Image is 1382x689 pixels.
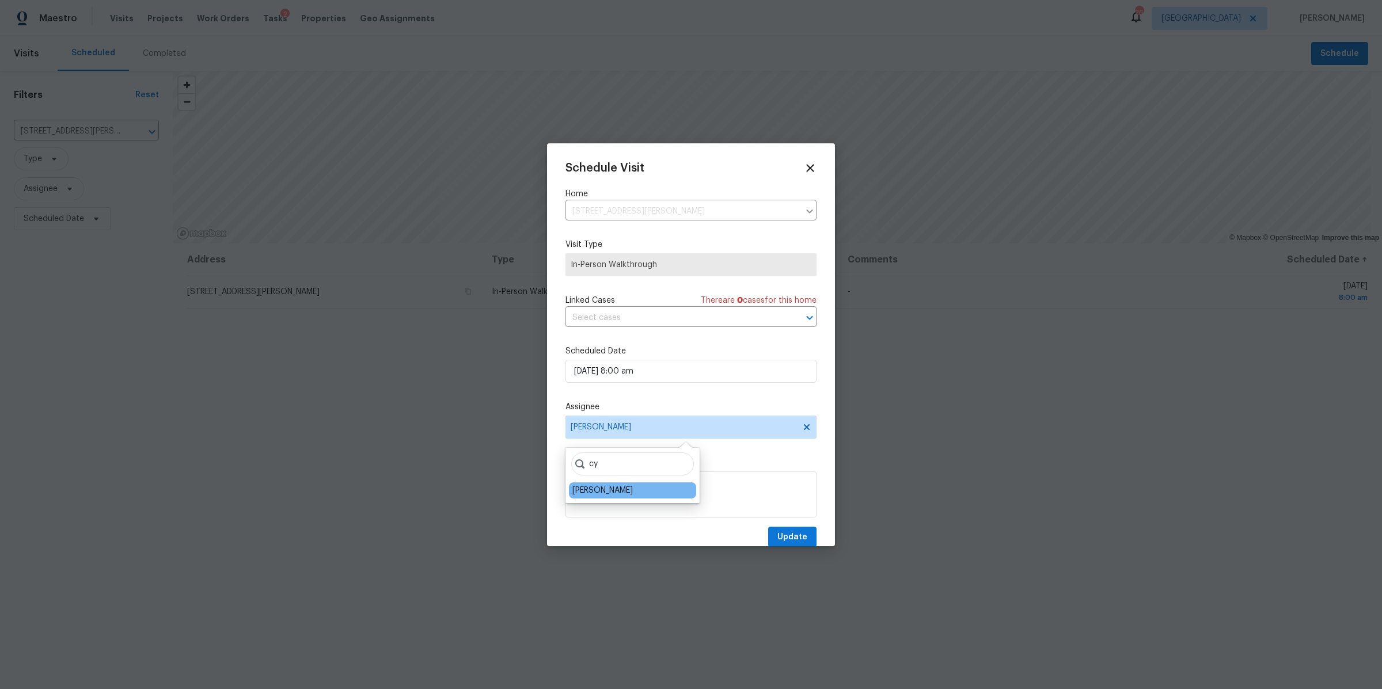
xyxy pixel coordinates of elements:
span: There are case s for this home [701,295,817,306]
label: Visit Type [565,239,817,250]
button: Update [768,527,817,548]
span: 0 [737,296,743,304]
input: M/D/YYYY [565,360,817,383]
label: Assignee [565,401,817,413]
span: Linked Cases [565,295,615,306]
span: Update [777,530,807,545]
input: Select cases [565,309,784,327]
span: In-Person Walkthrough [571,259,811,271]
div: [PERSON_NAME] [572,485,633,496]
span: [PERSON_NAME] [571,422,796,432]
input: Enter in an address [565,203,799,220]
span: Schedule Visit [565,162,644,174]
label: Scheduled Date [565,345,817,357]
label: Home [565,188,817,200]
span: Close [804,162,817,174]
button: Open [802,310,818,326]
